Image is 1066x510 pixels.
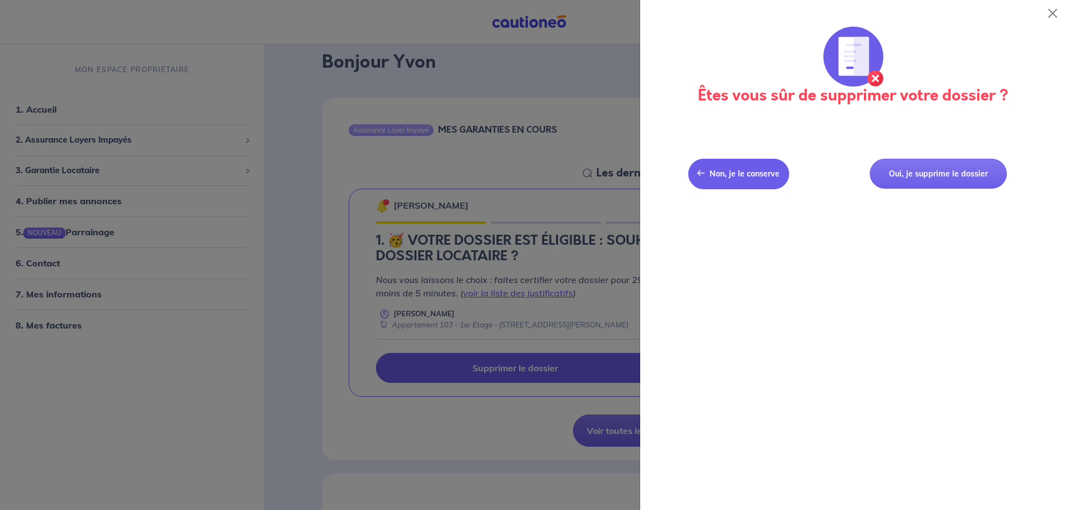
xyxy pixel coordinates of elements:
[823,27,883,87] img: illu_annulation_contrat.svg
[688,159,789,189] button: Non, je le conserve
[710,169,780,179] span: Non, je le conserve
[1044,4,1062,22] button: Close
[869,159,1007,189] button: Oui, je supprime le dossier
[653,87,1053,105] h3: Êtes vous sûr de supprimer votre dossier ?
